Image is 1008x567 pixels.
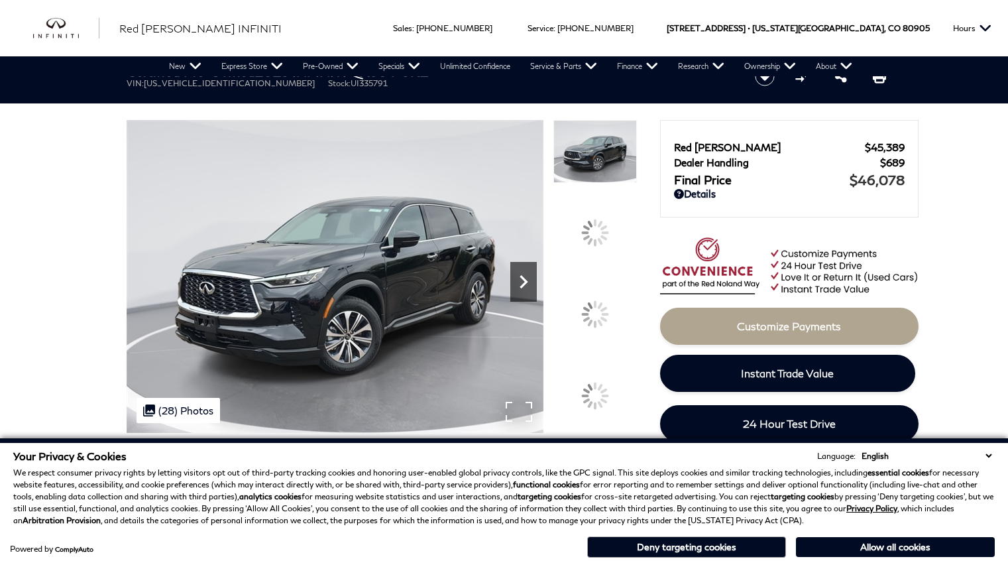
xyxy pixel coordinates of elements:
span: Red [PERSON_NAME] INFINITI [119,22,282,34]
p: We respect consumer privacy rights by letting visitors opt out of third-party tracking cookies an... [13,467,995,527]
a: Unlimited Confidence [430,56,520,76]
a: Instant Trade Value [660,355,915,392]
img: INFINITI [33,18,99,39]
span: Stock: [328,78,351,88]
a: Pre-Owned [293,56,368,76]
a: Finance [607,56,668,76]
span: Final Price [674,172,850,187]
img: Certified Used 2025 Mineral INFINITI PURE image 1 [553,120,637,183]
a: [PHONE_NUMBER] [557,23,634,33]
strong: functional cookies [513,479,580,489]
a: Details [674,188,905,200]
a: Final Price $46,078 [674,172,905,188]
a: 24 Hour Test Drive [660,405,919,442]
span: $45,389 [865,141,905,153]
select: Language Select [858,450,995,462]
strong: targeting cookies [771,491,834,501]
a: [STREET_ADDRESS] • [US_STATE][GEOGRAPHIC_DATA], CO 80905 [667,23,930,33]
a: Express Store [211,56,293,76]
a: Red [PERSON_NAME] $45,389 [674,141,905,153]
a: Ownership [734,56,806,76]
strong: targeting cookies [518,491,581,501]
span: Instant Trade Value [741,367,834,379]
a: Red [PERSON_NAME] INFINITI [119,21,282,36]
a: [PHONE_NUMBER] [416,23,492,33]
a: infiniti [33,18,99,39]
strong: Arbitration Provision [23,515,101,525]
span: : [553,23,555,33]
a: Research [668,56,734,76]
span: Customize Payments [737,320,841,332]
strong: essential cookies [868,468,929,477]
span: Dealer Handling [674,157,880,168]
a: Customize Payments [660,308,919,345]
span: $46,078 [850,172,905,188]
span: Red [PERSON_NAME] [674,141,865,153]
div: (28) Photos [137,398,220,423]
span: Service [528,23,553,33]
a: Privacy Policy [846,503,897,513]
a: About [806,56,862,76]
strong: analytics cookies [239,491,302,501]
span: : [412,23,414,33]
a: Dealer Handling $689 [674,157,905,168]
span: $689 [880,157,905,168]
a: ComplyAuto [55,545,93,553]
a: Service & Parts [520,56,607,76]
button: Compare Vehicle [793,66,813,86]
span: [US_VEHICLE_IDENTIFICATION_NUMBER] [144,78,315,88]
span: Sales [393,23,412,33]
a: New [159,56,211,76]
button: Allow all cookies [796,537,995,557]
div: Language: [817,452,856,460]
span: UI335791 [351,78,388,88]
img: Certified Used 2025 Mineral INFINITI PURE image 1 [127,120,543,433]
div: Powered by [10,545,93,553]
div: Next [510,262,537,302]
a: Specials [368,56,430,76]
span: Your Privacy & Cookies [13,450,127,462]
span: VIN: [127,78,144,88]
span: 24 Hour Test Drive [743,417,836,430]
button: Deny targeting cookies [587,536,786,558]
nav: Main Navigation [159,56,862,76]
